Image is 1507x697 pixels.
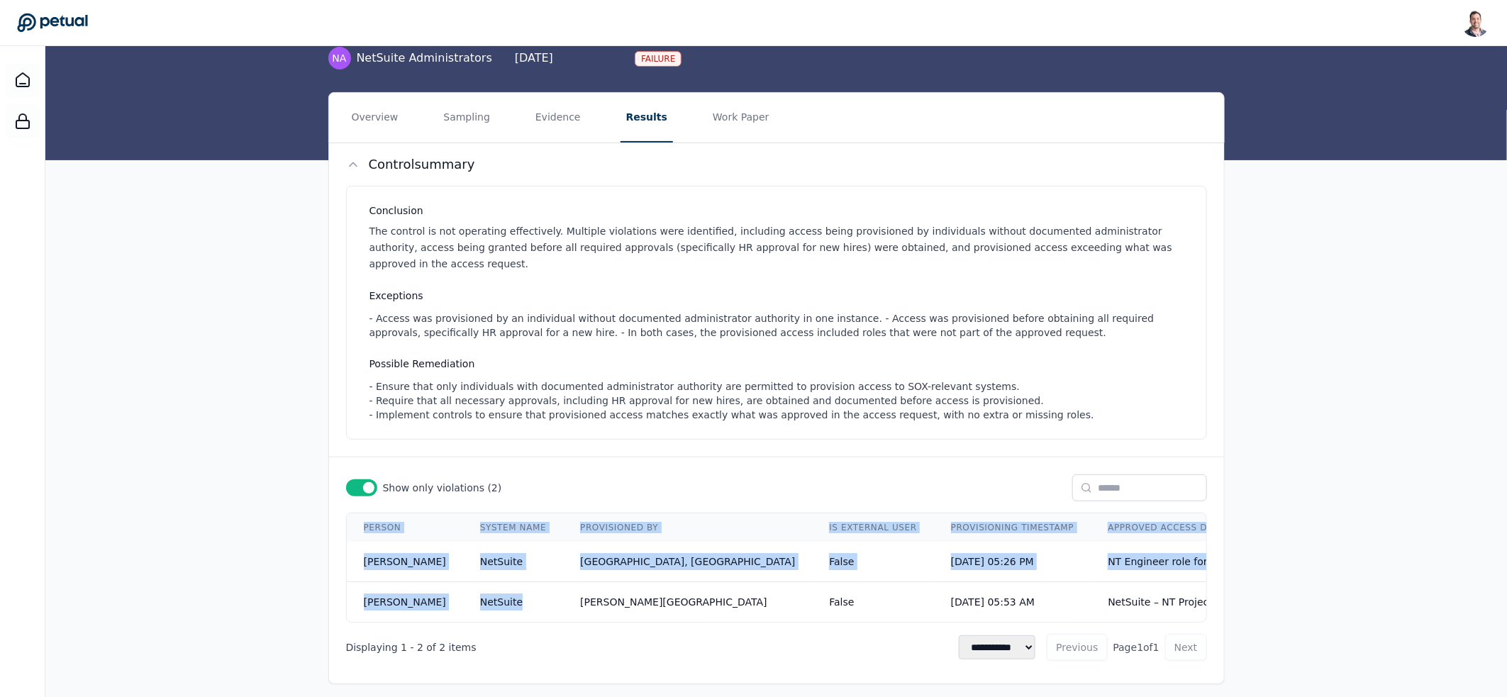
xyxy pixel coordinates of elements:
th: System Name [463,513,563,542]
span: Page 1 of 1 [1113,640,1160,654]
span: NetSuite – NT Project Manager – View Only [1108,596,1320,608]
th: Is External User [812,513,933,542]
button: Controlsummary [329,143,1224,186]
button: Sampling [438,93,496,143]
div: Failure [635,51,682,67]
nav: Tabs [329,93,1224,143]
th: Provisioned By [563,513,812,542]
div: [DATE] [515,50,612,67]
h3: Possible Remediation [369,357,1189,371]
h3: Exceptions [369,289,1189,303]
span: False [829,596,854,608]
a: Go to Dashboard [17,13,88,33]
span: Show only violations ( 2 ) [383,481,502,495]
div: - Ensure that only individuals with documented administrator authority are permitted to provision... [369,379,1189,422]
button: Overview [346,93,404,143]
th: Approved Access Details [1091,513,1420,542]
th: Provisioning Timestamp [934,513,1091,542]
p: The control is not operating effectively. Multiple violations were identified, including access b... [369,223,1189,272]
span: [PERSON_NAME] [364,596,446,608]
span: NetSuite Administrators [357,50,492,67]
span: NetSuite [480,596,523,608]
span: [GEOGRAPHIC_DATA], [GEOGRAPHIC_DATA] [580,556,795,567]
div: Displaying 1 - 2 of 2 items [346,640,477,654]
a: SOC [6,104,40,138]
span: NA [332,51,346,65]
a: Dashboard [6,63,40,97]
span: [DATE] 05:26 PM [951,556,1034,567]
button: Next [1165,634,1207,661]
th: Person [347,513,463,542]
span: [PERSON_NAME][GEOGRAPHIC_DATA] [580,596,767,608]
h2: Control summary [369,155,475,174]
img: Snir Kodesh [1462,9,1490,37]
button: Previous [1047,634,1107,661]
span: [PERSON_NAME] [364,556,446,567]
h3: Conclusion [369,203,1189,218]
button: Evidence [530,93,586,143]
button: Results [621,93,673,143]
span: False [829,556,854,567]
button: Work Paper [707,93,775,143]
span: [DATE] 05:53 AM [951,596,1035,608]
span: NetSuite [480,556,523,567]
span: NT Engineer role for NetSuite (from Jira ticket NXSD-71224) [1108,556,1403,567]
div: - Access was provisioned by an individual without documented administrator authority in one insta... [369,311,1189,340]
